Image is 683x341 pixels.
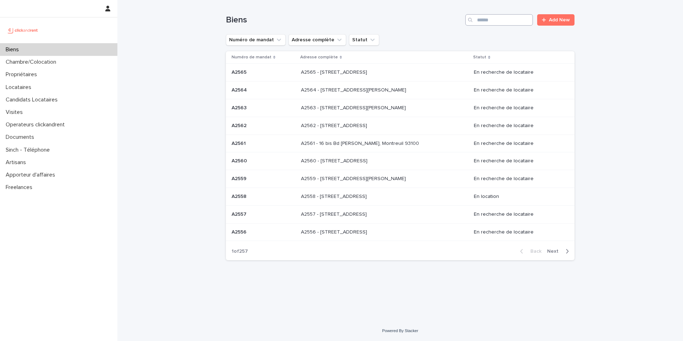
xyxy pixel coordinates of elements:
p: A2562 - [STREET_ADDRESS] [301,121,369,129]
p: En location [474,194,563,200]
p: Numéro de mandat [232,53,271,61]
p: Visites [3,109,28,116]
p: A2565 - [STREET_ADDRESS] [301,68,369,75]
p: 1 of 257 [226,243,254,260]
p: En recherche de locataire [474,176,563,182]
p: A2556 [232,228,248,235]
p: A2560 - [STREET_ADDRESS] [301,157,369,164]
p: A2563 - [STREET_ADDRESS][PERSON_NAME] [301,104,407,111]
img: UCB0brd3T0yccxBKYDjQ [6,23,40,37]
p: A2563 [232,104,248,111]
span: Next [547,249,563,254]
p: A2556 - [STREET_ADDRESS] [301,228,369,235]
p: En recherche de locataire [474,229,563,235]
tr: A2562A2562 A2562 - [STREET_ADDRESS]A2562 - [STREET_ADDRESS] En recherche de locataire [226,117,575,135]
p: A2557 - [STREET_ADDRESS] [301,210,368,217]
p: En recherche de locataire [474,211,563,217]
p: A2561 - 16 bis Bd [PERSON_NAME], Montreuil 93100 [301,139,420,147]
p: Operateurs clickandrent [3,121,70,128]
span: Back [526,249,541,254]
h1: Biens [226,15,462,25]
p: En recherche de locataire [474,87,563,93]
tr: A2564A2564 A2564 - [STREET_ADDRESS][PERSON_NAME]A2564 - [STREET_ADDRESS][PERSON_NAME] En recherch... [226,82,575,99]
tr: A2559A2559 A2559 - [STREET_ADDRESS][PERSON_NAME]A2559 - [STREET_ADDRESS][PERSON_NAME] En recherch... [226,170,575,188]
p: A2565 [232,68,248,75]
button: Statut [349,34,379,46]
p: En recherche de locataire [474,158,563,164]
p: En recherche de locataire [474,141,563,147]
p: A2559 [232,174,248,182]
p: Freelances [3,184,38,191]
p: A2560 [232,157,248,164]
p: Adresse complète [300,53,338,61]
p: A2564 - [STREET_ADDRESS][PERSON_NAME] [301,86,408,93]
p: Candidats Locataires [3,96,63,103]
p: Documents [3,134,40,141]
button: Back [514,248,544,255]
p: Biens [3,46,25,53]
span: Add New [549,17,570,22]
p: A2562 [232,121,248,129]
tr: A2560A2560 A2560 - [STREET_ADDRESS]A2560 - [STREET_ADDRESS] En recherche de locataire [226,152,575,170]
p: Sinch - Téléphone [3,147,55,153]
tr: A2558A2558 A2558 - [STREET_ADDRESS]A2558 - [STREET_ADDRESS] En location [226,188,575,205]
p: A2561 [232,139,247,147]
input: Search [465,14,533,26]
p: Artisans [3,159,32,166]
p: A2564 [232,86,248,93]
tr: A2565A2565 A2565 - [STREET_ADDRESS]A2565 - [STREET_ADDRESS] En recherche de locataire [226,64,575,82]
button: Adresse complète [288,34,346,46]
tr: A2556A2556 A2556 - [STREET_ADDRESS]A2556 - [STREET_ADDRESS] En recherche de locataire [226,223,575,241]
p: A2557 [232,210,248,217]
tr: A2557A2557 A2557 - [STREET_ADDRESS]A2557 - [STREET_ADDRESS] En recherche de locataire [226,205,575,223]
p: Propriétaires [3,71,43,78]
a: Add New [537,14,575,26]
p: Locataires [3,84,37,91]
p: A2558 [232,192,248,200]
p: Statut [473,53,486,61]
button: Numéro de mandat [226,34,286,46]
a: Powered By Stacker [382,329,418,333]
p: A2559 - [STREET_ADDRESS][PERSON_NAME] [301,174,407,182]
p: Chambre/Colocation [3,59,62,65]
p: En recherche de locataire [474,105,563,111]
p: A2558 - [STREET_ADDRESS] [301,192,368,200]
p: Apporteur d'affaires [3,172,61,178]
button: Next [544,248,575,255]
tr: A2561A2561 A2561 - 16 bis Bd [PERSON_NAME], Montreuil 93100A2561 - 16 bis Bd [PERSON_NAME], Montr... [226,135,575,152]
tr: A2563A2563 A2563 - [STREET_ADDRESS][PERSON_NAME]A2563 - [STREET_ADDRESS][PERSON_NAME] En recherch... [226,99,575,117]
p: En recherche de locataire [474,69,563,75]
p: En recherche de locataire [474,123,563,129]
